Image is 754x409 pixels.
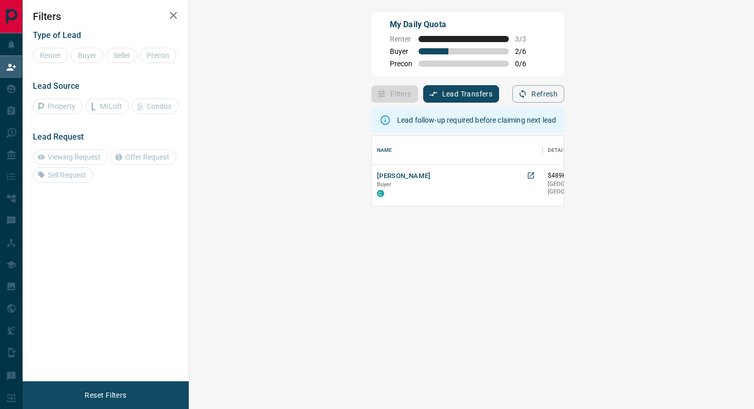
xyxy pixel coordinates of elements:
span: Lead Source [33,81,80,91]
button: Reset Filters [78,386,133,404]
button: Refresh [512,85,564,103]
button: Lead Transfers [423,85,500,103]
span: Type of Lead [33,30,81,40]
span: Precon [390,60,412,68]
div: condos.ca [377,190,384,197]
span: Renter [390,35,412,43]
a: Open in New Tab [524,169,538,182]
p: My Daily Quota [390,18,538,31]
span: Lead Request [33,132,84,142]
button: [PERSON_NAME] [377,171,431,181]
p: $489K - $509K [548,171,640,180]
p: [GEOGRAPHIC_DATA], [GEOGRAPHIC_DATA] [548,180,640,196]
span: 3 / 3 [515,35,538,43]
span: 2 / 6 [515,47,538,55]
div: Name [377,136,392,165]
span: Buyer [390,47,412,55]
div: Details [548,136,569,165]
div: Name [372,136,543,165]
span: 0 / 6 [515,60,538,68]
h2: Filters [33,10,178,23]
div: Lead follow-up required before claiming next lead [397,111,556,129]
span: Buyer [377,181,392,188]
